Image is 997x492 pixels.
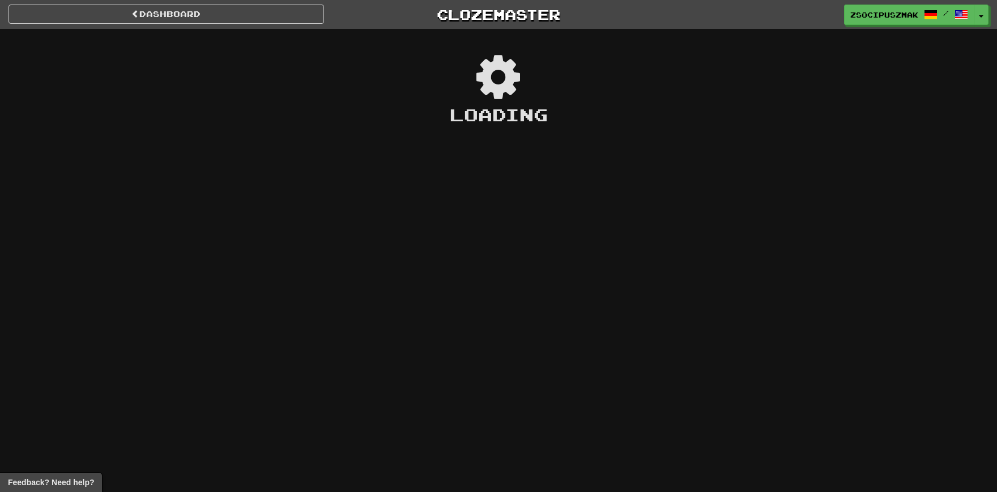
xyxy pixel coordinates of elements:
[8,5,324,24] a: Dashboard
[844,5,974,25] a: zsocipuszmak /
[850,10,918,20] span: zsocipuszmak
[8,477,94,488] span: Open feedback widget
[341,5,657,24] a: Clozemaster
[943,9,949,17] span: /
